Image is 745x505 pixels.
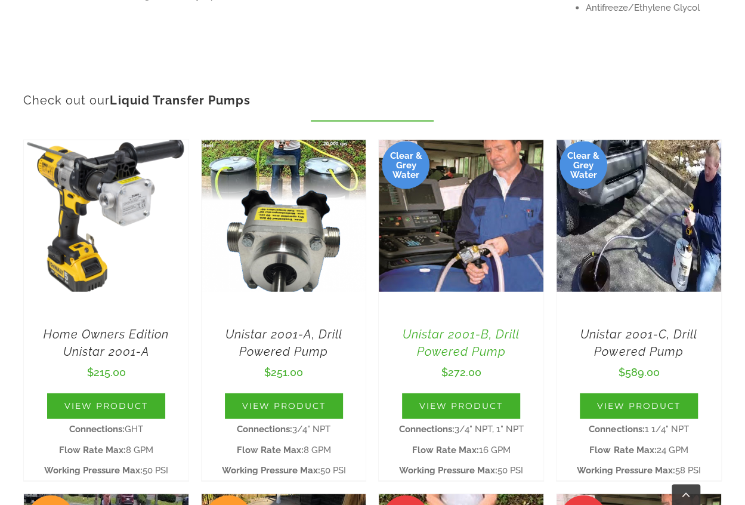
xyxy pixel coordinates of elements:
strong: Connections: [399,424,455,435]
strong: Working Pressure Max: [399,465,497,476]
span: 50 PSI [44,465,168,476]
span: Clear & Grey Water [382,151,429,180]
strong: Working Pressure Max: [577,465,675,476]
a: View Product [580,393,698,419]
a: View Product [225,393,343,419]
span: 1 1/4" NPT [589,424,688,435]
span: $ [87,366,94,378]
span: 8 GPM [59,445,153,455]
strong: Working Pressure Max: [44,465,143,476]
bdi: 215.00 [87,366,126,378]
a: Home Owners Edition Unistar 2001-A [33,326,180,361]
span: 58 PSI [577,465,701,476]
strong: Connections: [589,424,644,435]
bdi: 272.00 [441,366,481,378]
strong: Connections: [69,424,125,435]
span: GHT [69,424,143,435]
strong: Flow Rate Max: [59,445,126,455]
a: Unistar 2001-C, Drill Powered Pump [565,326,712,361]
strong: Liquid Transfer Pumps [110,93,250,108]
span: 3/4" NPT, 1" NPT [399,424,524,435]
strong: Flow Rate Max: [589,445,656,455]
span: $ [264,366,271,378]
span: 50 PSI [222,465,346,476]
span: 8 GPM [237,445,331,455]
a: Unistar 2001-B, Drill Powered Pump [388,326,534,361]
span: Clear & Grey Water [559,151,607,180]
bdi: 251.00 [264,366,303,378]
a: View Product [402,393,520,419]
strong: Flow Rate Max: [412,445,479,455]
span: 24 GPM [589,445,688,455]
span: 50 PSI [399,465,523,476]
a: View Product [47,393,165,419]
span: 16 GPM [412,445,511,455]
strong: Flow Rate Max: [237,445,304,455]
span: $ [441,366,448,378]
bdi: 589.00 [618,366,659,378]
strong: Working Pressure Max: [222,465,320,476]
h2: Check out our [23,76,721,109]
span: 3/4" NPT [237,424,330,435]
strong: Connections: [237,424,292,435]
span: $ [618,366,625,378]
a: Unistar 2001-A, Drill Powered Pump [211,326,357,361]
